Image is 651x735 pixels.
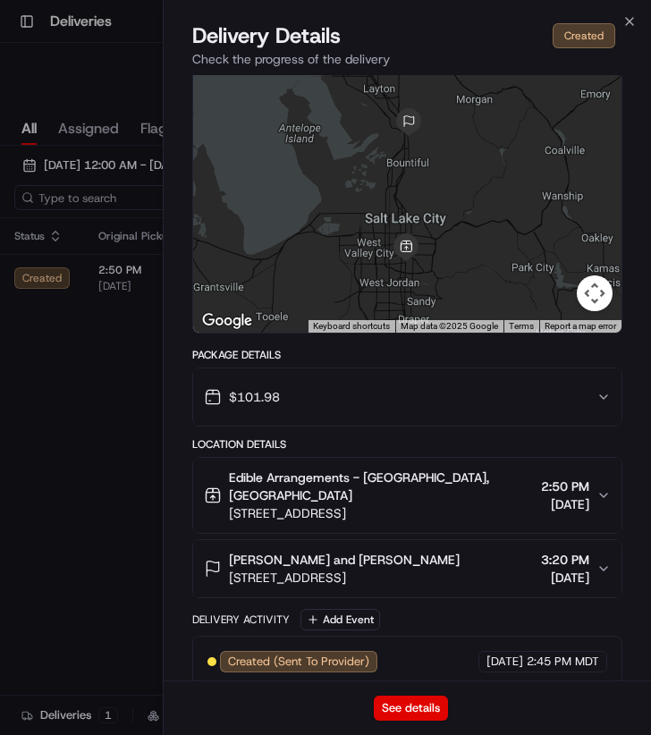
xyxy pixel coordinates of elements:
[541,569,589,587] span: [DATE]
[18,261,32,275] div: 📗
[486,654,523,670] span: [DATE]
[509,321,534,331] a: Terms (opens in new tab)
[229,388,280,406] span: $101.98
[229,569,460,587] span: [STREET_ADDRESS]
[229,469,534,504] span: Edible Arrangements - [GEOGRAPHIC_DATA], [GEOGRAPHIC_DATA]
[126,302,216,317] a: Powered byPylon
[229,504,534,522] span: [STREET_ADDRESS]
[192,437,622,452] div: Location Details
[193,458,621,533] button: Edible Arrangements - [GEOGRAPHIC_DATA], [GEOGRAPHIC_DATA][STREET_ADDRESS]2:50 PM[DATE]
[541,495,589,513] span: [DATE]
[193,368,621,426] button: $101.98
[18,171,50,203] img: 1736555255976-a54dd68f-1ca7-489b-9aae-adbdc363a1c4
[577,275,613,311] button: Map camera controls
[36,259,137,277] span: Knowledge Base
[46,115,322,134] input: Got a question? Start typing here...
[313,320,390,333] button: Keyboard shortcuts
[11,252,144,284] a: 📗Knowledge Base
[18,72,325,100] p: Welcome 👋
[527,654,599,670] span: 2:45 PM MDT
[401,321,498,331] span: Map data ©2025 Google
[228,654,369,670] span: Created (Sent To Provider)
[541,551,589,569] span: 3:20 PM
[193,540,621,597] button: [PERSON_NAME] and [PERSON_NAME][STREET_ADDRESS]3:20 PM[DATE]
[192,348,622,362] div: Package Details
[229,551,460,569] span: [PERSON_NAME] and [PERSON_NAME]
[169,259,287,277] span: API Documentation
[198,309,257,333] a: Open this area in Google Maps (opens a new window)
[192,612,290,627] div: Delivery Activity
[374,696,448,721] button: See details
[541,477,589,495] span: 2:50 PM
[144,252,294,284] a: 💻API Documentation
[198,309,257,333] img: Google
[61,171,293,189] div: Start new chat
[18,18,54,54] img: Nash
[192,21,341,50] span: Delivery Details
[61,189,226,203] div: We're available if you need us!
[545,321,616,331] a: Report a map error
[151,261,165,275] div: 💻
[178,303,216,317] span: Pylon
[304,176,325,198] button: Start new chat
[300,609,380,630] button: Add Event
[192,50,622,68] p: Check the progress of the delivery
